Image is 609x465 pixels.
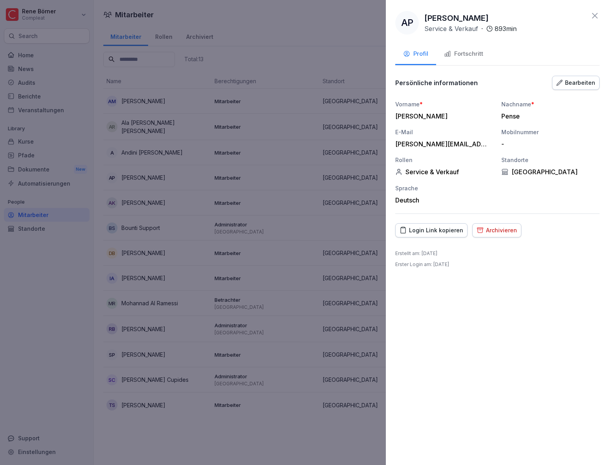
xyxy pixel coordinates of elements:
[395,112,490,120] div: [PERSON_NAME]
[501,112,596,120] div: Pense
[477,226,517,235] div: Archivieren
[556,78,595,87] div: Bearbeiten
[501,168,600,176] div: [GEOGRAPHIC_DATA]
[501,156,600,164] div: Standorte
[424,24,517,33] div: ·
[395,223,468,237] button: Login Link kopieren
[495,24,517,33] p: 893 min
[472,223,521,237] button: Archivieren
[395,128,493,136] div: E-Mail
[552,76,600,90] button: Bearbeiten
[395,100,493,108] div: Vorname
[424,24,478,33] p: Service & Verkauf
[400,226,463,235] div: Login Link kopieren
[395,184,493,192] div: Sprache
[395,168,493,176] div: Service & Verkauf
[395,11,419,35] div: AP
[395,261,449,268] p: Erster Login am : [DATE]
[395,250,437,257] p: Erstellt am : [DATE]
[395,44,436,65] button: Profil
[395,196,493,204] div: Deutsch
[501,100,600,108] div: Nachname
[395,140,490,148] div: [PERSON_NAME][EMAIL_ADDRESS][DOMAIN_NAME]
[444,49,483,58] div: Fortschritt
[403,49,428,58] div: Profil
[395,156,493,164] div: Rollen
[395,79,478,87] p: Persönliche informationen
[424,12,489,24] p: [PERSON_NAME]
[501,128,600,136] div: Mobilnummer
[436,44,491,65] button: Fortschritt
[501,140,596,148] div: -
